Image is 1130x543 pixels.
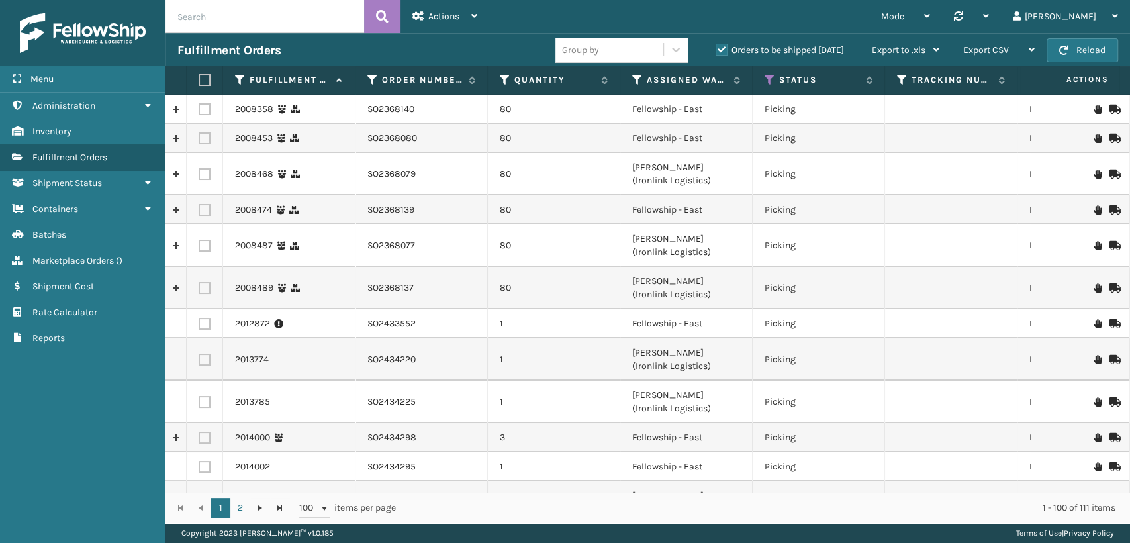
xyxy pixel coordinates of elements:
i: Mark as Shipped [1109,319,1117,328]
a: SO2368080 [367,132,417,145]
a: 2008468 [235,168,273,181]
i: On Hold [1094,355,1102,364]
i: Mark as Shipped [1109,205,1117,215]
i: On Hold [1094,433,1102,442]
span: Containers [32,203,78,215]
i: Mark as Shipped [1109,283,1117,293]
i: On Hold [1094,397,1102,407]
a: 2012872 [235,317,270,330]
span: Fulfillment Orders [32,152,107,163]
td: Picking [753,452,885,481]
td: [PERSON_NAME] (Ironlink Logistics) [620,481,753,524]
a: 2 [230,498,250,518]
td: [PERSON_NAME] (Ironlink Logistics) [620,381,753,423]
a: SO2368137 [367,281,414,295]
td: Picking [753,224,885,267]
label: Assigned Warehouse [647,74,727,86]
i: Mark as Shipped [1109,462,1117,471]
span: Mode [881,11,904,22]
td: 1 [488,338,620,381]
a: 2014002 [235,460,270,473]
td: 3 [488,481,620,524]
i: On Hold [1094,319,1102,328]
td: 80 [488,95,620,124]
i: On Hold [1094,283,1102,293]
td: 1 [488,309,620,338]
td: 3 [488,423,620,452]
label: Tracking Number [912,74,992,86]
td: Fellowship - East [620,452,753,481]
span: 100 [299,501,319,515]
a: 2008358 [235,103,273,116]
a: SO2433552 [367,317,416,330]
td: Picking [753,381,885,423]
a: Go to the next page [250,498,270,518]
a: SO2368139 [367,203,414,217]
a: SO2434295 [367,460,416,473]
i: On Hold [1094,134,1102,143]
label: Orders to be shipped [DATE] [716,44,844,56]
p: Copyright 2023 [PERSON_NAME]™ v 1.0.185 [181,523,334,543]
td: Picking [753,423,885,452]
label: Quantity [514,74,594,86]
a: 1 [211,498,230,518]
span: Actions [428,11,459,22]
label: Status [779,74,859,86]
a: 2013785 [235,395,270,409]
div: 1 - 100 of 111 items [414,501,1115,515]
td: 80 [488,267,620,309]
span: Menu [30,74,54,85]
i: Mark as Shipped [1109,170,1117,179]
i: Mark as Shipped [1109,105,1117,114]
i: On Hold [1094,105,1102,114]
span: Actions [1024,69,1116,91]
td: [PERSON_NAME] (Ironlink Logistics) [620,267,753,309]
td: Picking [753,195,885,224]
i: Mark as Shipped [1109,397,1117,407]
td: Fellowship - East [620,195,753,224]
a: Terms of Use [1016,528,1062,538]
span: Export CSV [963,44,1009,56]
td: Picking [753,481,885,524]
td: 1 [488,452,620,481]
td: [PERSON_NAME] (Ironlink Logistics) [620,224,753,267]
a: SO2368079 [367,168,416,181]
img: logo [20,13,146,53]
span: Marketplace Orders [32,255,114,266]
label: Order Number [382,74,462,86]
div: Group by [562,43,599,57]
span: Rate Calculator [32,307,97,318]
td: 80 [488,195,620,224]
i: On Hold [1094,462,1102,471]
a: SO2434220 [367,353,416,366]
td: 80 [488,153,620,195]
a: 2008487 [235,239,273,252]
span: ( ) [116,255,122,266]
span: Go to the last page [275,503,285,513]
i: On Hold [1094,241,1102,250]
td: Fellowship - East [620,124,753,153]
span: Export to .xls [872,44,925,56]
span: Shipment Cost [32,281,94,292]
i: Mark as Shipped [1109,134,1117,143]
td: 1 [488,381,620,423]
a: SO2368077 [367,239,415,252]
a: SO2434298 [367,431,416,444]
a: 2008489 [235,281,273,295]
td: Fellowship - East [620,95,753,124]
i: Mark as Shipped [1109,433,1117,442]
td: Picking [753,124,885,153]
i: On Hold [1094,170,1102,179]
td: Picking [753,309,885,338]
span: Inventory [32,126,71,137]
a: 2013774 [235,353,269,366]
a: Privacy Policy [1064,528,1114,538]
td: 80 [488,124,620,153]
span: Go to the next page [255,503,265,513]
span: Batches [32,229,66,240]
button: Reload [1047,38,1118,62]
span: Administration [32,100,95,111]
i: On Hold [1094,205,1102,215]
td: Picking [753,267,885,309]
a: SO2368140 [367,103,414,116]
